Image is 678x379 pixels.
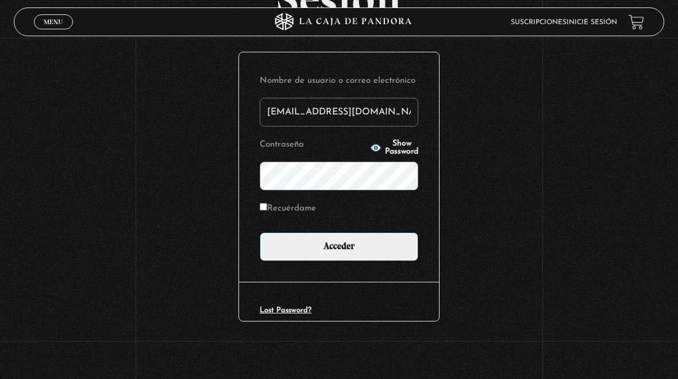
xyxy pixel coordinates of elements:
span: Menu [44,18,63,25]
label: Contraseña [260,137,367,152]
a: View your shopping cart [629,14,644,30]
a: Inicie sesión [567,19,617,26]
button: Show Password [370,140,418,156]
a: Lost Password? [260,307,311,314]
label: Recuérdame [260,201,316,216]
input: Recuérdame [260,203,267,210]
span: Cerrar [40,28,67,36]
span: Show Password [385,140,418,156]
a: Suscripciones [511,19,567,26]
label: Nombre de usuario o correo electrónico [260,73,418,89]
input: Acceder [260,232,418,261]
